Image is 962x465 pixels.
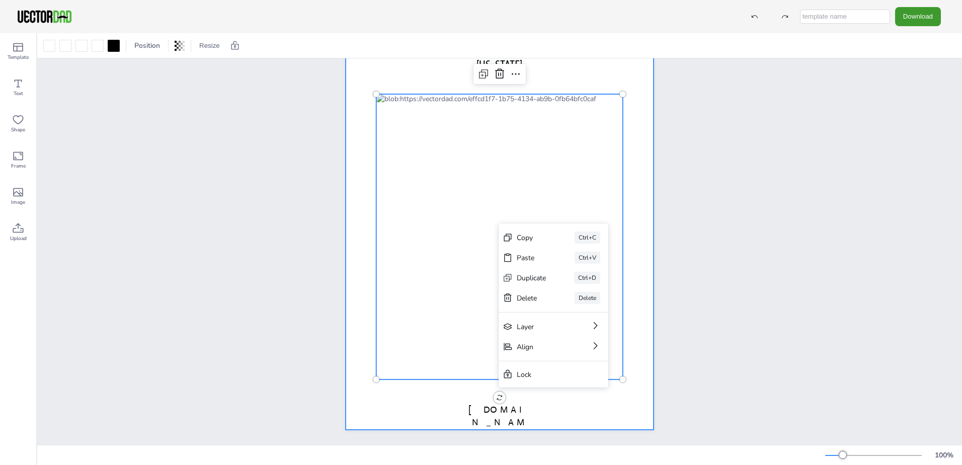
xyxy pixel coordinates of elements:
div: Delete [517,293,546,303]
div: Lock [517,370,576,379]
div: 100 % [932,450,956,460]
span: Image [11,198,25,206]
button: Resize [195,38,224,54]
span: Template [8,53,29,61]
input: template name [800,10,890,24]
div: Layer [517,322,562,332]
img: VectorDad-1.png [16,9,73,24]
div: Ctrl+C [575,231,600,244]
span: [DOMAIN_NAME] [468,404,531,440]
button: Download [895,7,941,26]
div: Align [517,342,562,352]
div: Duplicate [517,273,546,283]
span: Shape [11,126,25,134]
span: Frame [11,162,26,170]
div: Copy [517,233,546,243]
div: Ctrl+D [574,272,600,284]
div: Ctrl+V [575,252,600,264]
div: Delete [575,292,600,304]
span: Upload [10,235,27,243]
span: Position [132,41,162,50]
span: Text [14,90,23,98]
div: Paste [517,253,546,263]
